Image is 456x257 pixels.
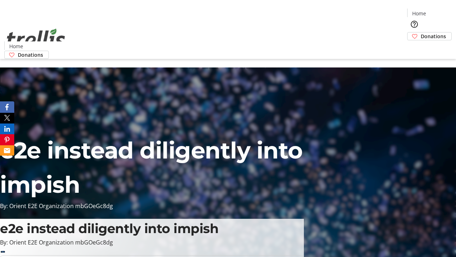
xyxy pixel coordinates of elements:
a: Donations [4,51,49,59]
a: Home [5,42,27,50]
span: Home [412,10,426,17]
span: Donations [18,51,43,59]
span: Home [9,42,23,50]
img: Orient E2E Organization mbGOeGc8dg's Logo [4,21,68,56]
button: Help [407,17,421,31]
button: Cart [407,40,421,55]
span: Donations [421,32,446,40]
a: Donations [407,32,452,40]
a: Home [408,10,430,17]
